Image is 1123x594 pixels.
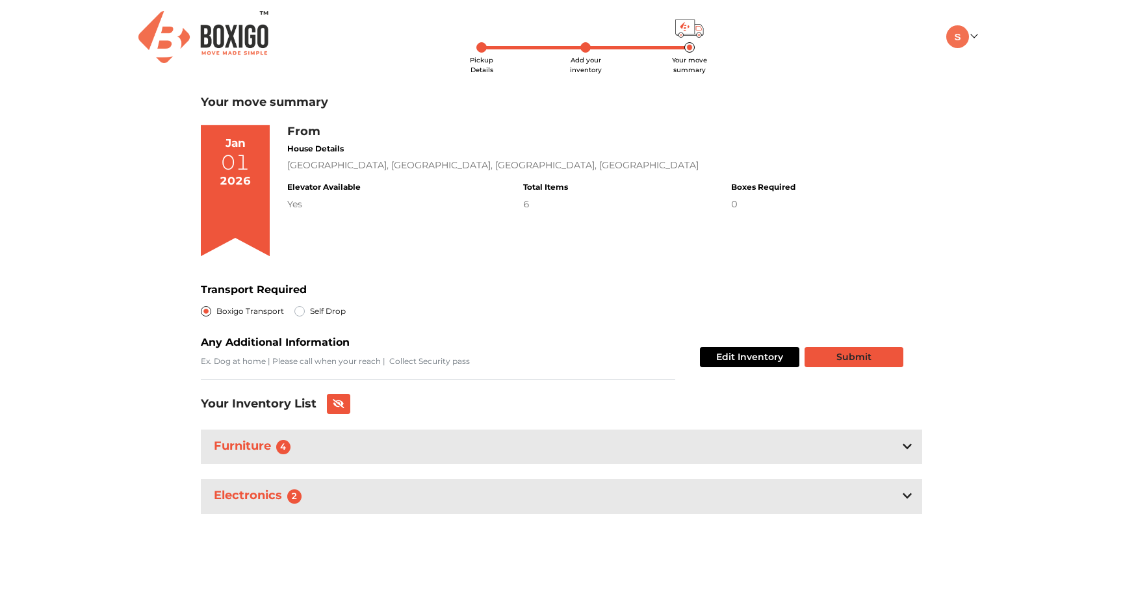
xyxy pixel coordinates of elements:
label: Boxigo Transport [216,303,284,319]
h3: Furniture [211,437,298,457]
div: Yes [287,198,361,211]
div: 0 [731,198,795,211]
h4: Elevator Available [287,183,361,192]
h4: House Details [287,144,795,153]
button: Submit [805,347,903,367]
div: 01 [221,152,250,173]
h4: Total Items [523,183,568,192]
span: Your move summary [672,56,707,74]
div: 6 [523,198,568,211]
h3: Your move summary [201,96,922,110]
h4: Boxes Required [731,183,795,192]
span: Add your inventory [570,56,602,74]
b: Transport Required [201,283,307,296]
span: 2 [287,489,302,504]
div: 2026 [220,173,251,190]
div: [GEOGRAPHIC_DATA], [GEOGRAPHIC_DATA], [GEOGRAPHIC_DATA], [GEOGRAPHIC_DATA] [287,159,795,172]
b: Any Additional Information [201,336,350,348]
h3: Your Inventory List [201,397,316,411]
h3: From [287,125,795,139]
span: 4 [276,440,290,454]
img: Boxigo [138,11,268,62]
h3: Electronics [211,486,309,506]
div: Jan [226,135,246,152]
span: Pickup Details [470,56,493,74]
label: Self Drop [310,303,346,319]
button: Edit Inventory [700,347,799,367]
